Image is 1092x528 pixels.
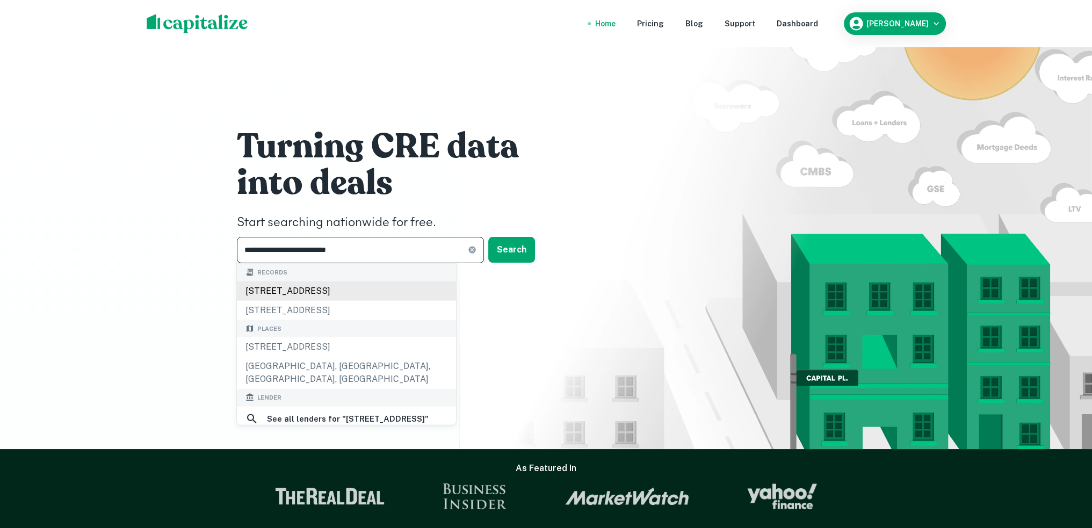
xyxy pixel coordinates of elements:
div: [GEOGRAPHIC_DATA], [GEOGRAPHIC_DATA], [GEOGRAPHIC_DATA], [GEOGRAPHIC_DATA] [237,357,456,389]
h4: Start searching nationwide for free. [237,213,559,233]
h1: into deals [237,162,559,205]
a: Home [595,18,616,30]
div: [STREET_ADDRESS] [237,281,456,300]
span: Lender [257,393,281,402]
img: Market Watch [565,487,689,505]
a: Support [725,18,755,30]
button: Search [488,237,535,263]
h1: Turning CRE data [237,125,559,168]
img: Yahoo Finance [747,483,817,509]
a: Pricing [637,18,664,30]
h6: [PERSON_NAME] [866,20,929,27]
span: Places [257,324,281,333]
h6: See all lenders for " [STREET_ADDRESS] " [267,413,429,425]
img: The Real Deal [275,488,385,505]
img: Business Insider [443,483,507,509]
h6: As Featured In [516,462,576,475]
div: [STREET_ADDRESS] [237,337,456,357]
div: [STREET_ADDRESS] [237,300,456,320]
button: [PERSON_NAME] [844,12,946,35]
iframe: Chat Widget [1038,442,1092,494]
a: Dashboard [777,18,818,30]
a: Blog [685,18,703,30]
span: Records [257,268,287,277]
img: capitalize-logo.png [147,14,248,33]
